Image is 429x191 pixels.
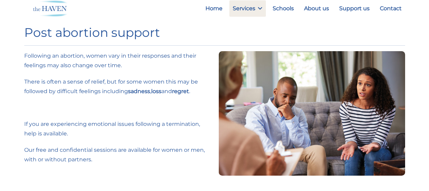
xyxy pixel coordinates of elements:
strong: loss [151,88,161,94]
p: Following an abortion, women vary in their responses and their feelings may also change over time. [24,51,211,70]
p: If you are experiencing emotional issues following a termination, help is available. [24,119,211,138]
strong: regret [172,88,189,94]
a: Support us [336,0,373,17]
p: There is often a sense of relief, but for some women this may be followed by difficult feelings i... [24,77,211,96]
img: Young couple in crisis trying solve problem during counselling [219,51,405,175]
p: Our free and confidential sessions are available for women or men, with or without partners. [24,145,211,164]
a: About us [301,0,332,17]
a: Home [202,0,226,17]
a: Services [229,0,266,17]
a: Contact [376,0,405,17]
a: Schools [269,0,297,17]
strong: sadness [128,88,150,94]
h1: Post abortion support [24,25,405,40]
